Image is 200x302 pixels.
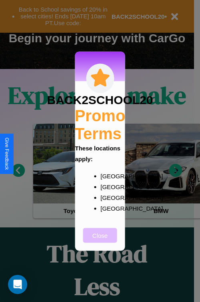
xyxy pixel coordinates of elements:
[4,138,10,170] div: Give Feedback
[75,107,126,142] h2: Promo Terms
[75,144,120,162] b: These locations apply:
[83,228,117,243] button: Close
[8,275,27,294] div: Open Intercom Messenger
[100,203,116,213] p: [GEOGRAPHIC_DATA]
[100,181,116,192] p: [GEOGRAPHIC_DATA]
[100,170,116,181] p: [GEOGRAPHIC_DATA]
[100,192,116,203] p: [GEOGRAPHIC_DATA]
[47,93,153,107] h3: BACK2SCHOOL20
